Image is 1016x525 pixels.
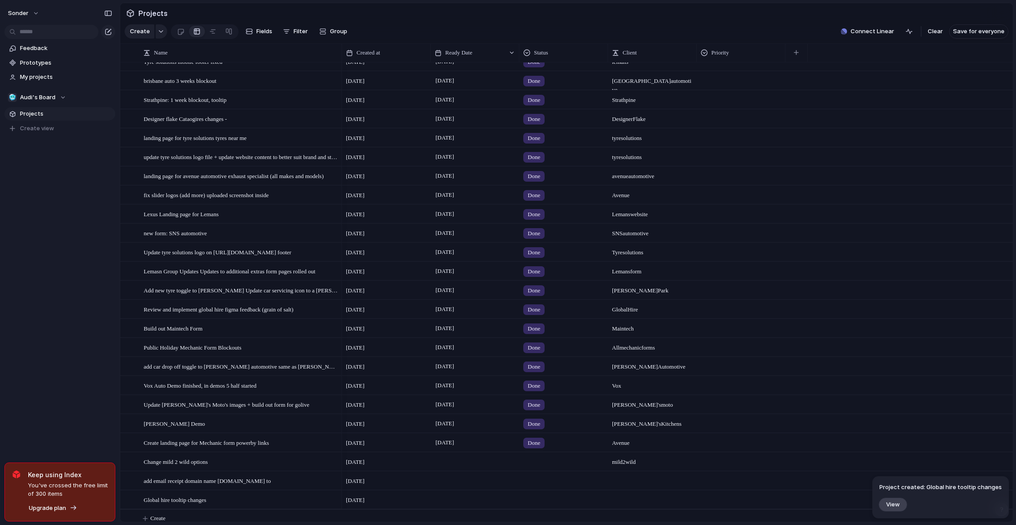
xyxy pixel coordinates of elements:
span: [DATE] [433,209,456,219]
span: [DATE] [346,96,365,105]
button: Filter [279,24,311,39]
span: [DATE] [433,323,456,334]
span: [DATE] [433,152,456,162]
span: [PERSON_NAME]'s Kitchens [608,415,696,428]
span: Done [528,362,540,371]
span: [DATE] [433,75,456,86]
span: View [886,501,900,508]
span: [DATE] [433,132,456,143]
span: Done [528,229,540,238]
span: Review and implement global hire figma feedback (grain of salt) [144,304,294,314]
span: Prototypes [20,58,112,67]
span: new form: SNS automotive [144,228,207,238]
span: Create [150,514,165,523]
span: Global Hire [608,300,696,314]
span: Created at [357,48,380,57]
button: View [879,497,907,511]
span: [DATE] [433,266,456,276]
span: Done [528,420,540,428]
button: 🥶Audi's Board [4,91,115,104]
span: [DATE] [433,228,456,238]
span: Done [528,248,540,257]
span: Done [528,77,540,86]
span: [DATE] [346,458,365,467]
span: [DATE] [346,229,365,238]
span: Update [PERSON_NAME]'s Moto's images + build out form for golive [144,399,309,409]
span: Projects [20,109,112,118]
span: [DATE] [346,496,365,505]
span: [DATE] [433,399,456,410]
span: [PERSON_NAME] Park [608,281,696,295]
span: Done [528,286,540,295]
span: Keep using Index [28,470,108,479]
button: Connect Linear [837,25,898,38]
span: Upgrade plan [29,504,66,513]
button: Create [125,24,154,39]
span: [DATE] [346,343,365,352]
span: Strathpine [608,91,696,105]
span: Update tyre solutions logo on [URL][DOMAIN_NAME] footer [144,247,291,257]
span: [DATE] [346,115,365,124]
span: [DATE] [433,418,456,429]
span: [DATE] [433,361,456,372]
span: [DATE] [346,477,365,486]
span: [DATE] [346,324,365,333]
span: [DATE] [346,172,365,181]
span: Done [528,381,540,390]
button: Create view [4,122,115,135]
span: add car drop off toggle to [PERSON_NAME] automotive same as [PERSON_NAME] stay overnight for cale... [144,361,339,371]
span: Done [528,439,540,447]
button: Group [315,24,352,39]
span: [DATE] [433,380,456,391]
span: Done [528,210,540,219]
span: Done [528,324,540,333]
span: Create landing page for Mechanic form powerby links [144,437,269,447]
span: Filter [294,27,308,36]
span: Group [330,27,347,36]
span: [DATE] [346,286,365,295]
span: Audi's Board [20,93,55,102]
span: Avenue [608,186,696,200]
span: Done [528,191,540,200]
button: Fields [242,24,276,39]
span: [DATE] [346,305,365,314]
span: Build out Maintech Form [144,323,203,333]
span: Tyre solutions [608,243,696,257]
span: Add new tyre toggle to [PERSON_NAME] Update car servicing icon to a [PERSON_NAME] Make trye ‘’tyr... [144,285,339,295]
span: Avenue [608,434,696,447]
span: [DATE] [433,94,456,105]
a: Projects [4,107,115,121]
span: update tyre solutions logo file + update website content to better suit brand and store locations [144,152,339,162]
span: [DATE] [346,439,365,447]
span: avenue automotive [608,167,696,181]
span: [DATE] [433,113,456,124]
span: [DATE] [433,190,456,200]
a: Feedback [4,42,115,55]
span: [PERSON_NAME]'s moto [608,396,696,409]
div: 🥶 [8,93,17,102]
span: Global hire tooltip changes [144,494,206,505]
span: [DATE] [433,437,456,448]
span: [GEOGRAPHIC_DATA] automotive [608,72,696,94]
a: Prototypes [4,56,115,70]
span: [DATE] [346,134,365,143]
span: Priority [711,48,729,57]
span: Public Holiday Mechanic Form Blockouts [144,342,241,352]
span: Projects [137,5,169,21]
span: [DATE] [433,304,456,315]
span: Change mild 2 wild options [144,456,208,467]
span: My projects [20,73,112,82]
span: Done [528,305,540,314]
span: Maintech [608,319,696,333]
span: Lemans website [608,205,696,219]
span: Save for everyone [953,27,1004,36]
span: Status [534,48,548,57]
span: Name [154,48,168,57]
a: My projects [4,70,115,84]
span: [DATE] [346,362,365,371]
span: Clear [928,27,943,36]
span: Done [528,134,540,143]
span: [DATE] [433,171,456,181]
button: Upgrade plan [26,502,80,514]
span: Vox Auto Demo finished, in demos 5 half started [144,380,256,390]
